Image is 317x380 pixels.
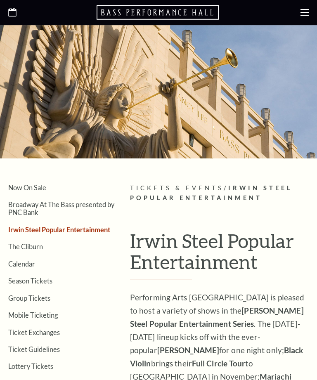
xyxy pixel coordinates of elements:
a: Calendar [8,260,35,268]
a: Season Tickets [8,277,52,285]
a: Group Tickets [8,294,50,302]
span: Tickets & Events [130,184,224,191]
a: Irwin Steel Popular Entertainment [8,226,110,234]
a: Now On Sale [8,184,46,191]
a: Ticket Exchanges [8,328,60,336]
strong: Full Circle Tour [192,359,246,368]
p: / [130,183,309,204]
a: Ticket Guidelines [8,345,60,353]
a: Mobile Ticketing [8,311,58,319]
a: Broadway At The Bass presented by PNC Bank [8,201,114,216]
a: The Cliburn [8,243,43,250]
a: Lottery Tickets [8,362,53,370]
strong: [PERSON_NAME] [157,345,219,355]
h1: Irwin Steel Popular Entertainment [130,230,309,279]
